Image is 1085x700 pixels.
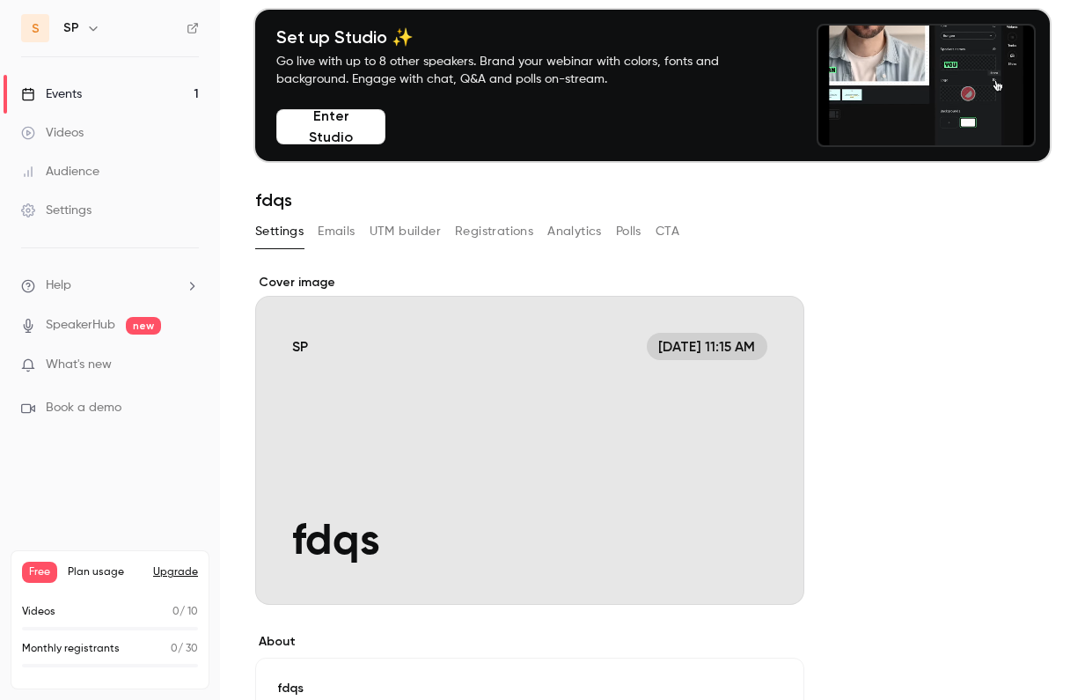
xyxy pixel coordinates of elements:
h4: Set up Studio ✨ [276,26,760,48]
span: S [32,19,40,38]
div: Videos [21,124,84,142]
a: SpeakerHub [46,316,115,335]
div: Audience [21,163,99,181]
button: Polls [616,217,641,246]
button: Enter Studio [276,109,385,144]
span: new [126,317,161,335]
p: fdqs [277,680,782,697]
div: Events [21,85,82,103]
h1: fdqs [255,189,1050,210]
p: / 10 [172,604,198,620]
p: Monthly registrants [22,641,120,657]
button: Analytics [547,217,602,246]
button: UTM builder [370,217,441,246]
p: Go live with up to 8 other speakers. Brand your webinar with colors, fonts and background. Engage... [276,53,760,88]
p: / 30 [171,641,198,657]
button: Emails [318,217,355,246]
span: Plan usage [68,565,143,579]
button: Registrations [455,217,533,246]
div: Settings [21,202,92,219]
button: Settings [255,217,304,246]
span: Free [22,562,57,583]
span: What's new [46,356,112,374]
button: Upgrade [153,565,198,579]
span: 0 [172,607,180,617]
label: Cover image [255,274,804,291]
section: Cover image [255,274,804,605]
li: help-dropdown-opener [21,276,199,295]
button: CTA [656,217,679,246]
label: About [255,633,804,651]
h6: SP [63,19,79,37]
span: Help [46,276,71,295]
span: Book a demo [46,399,121,417]
span: 0 [171,644,178,654]
p: Videos [22,604,55,620]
